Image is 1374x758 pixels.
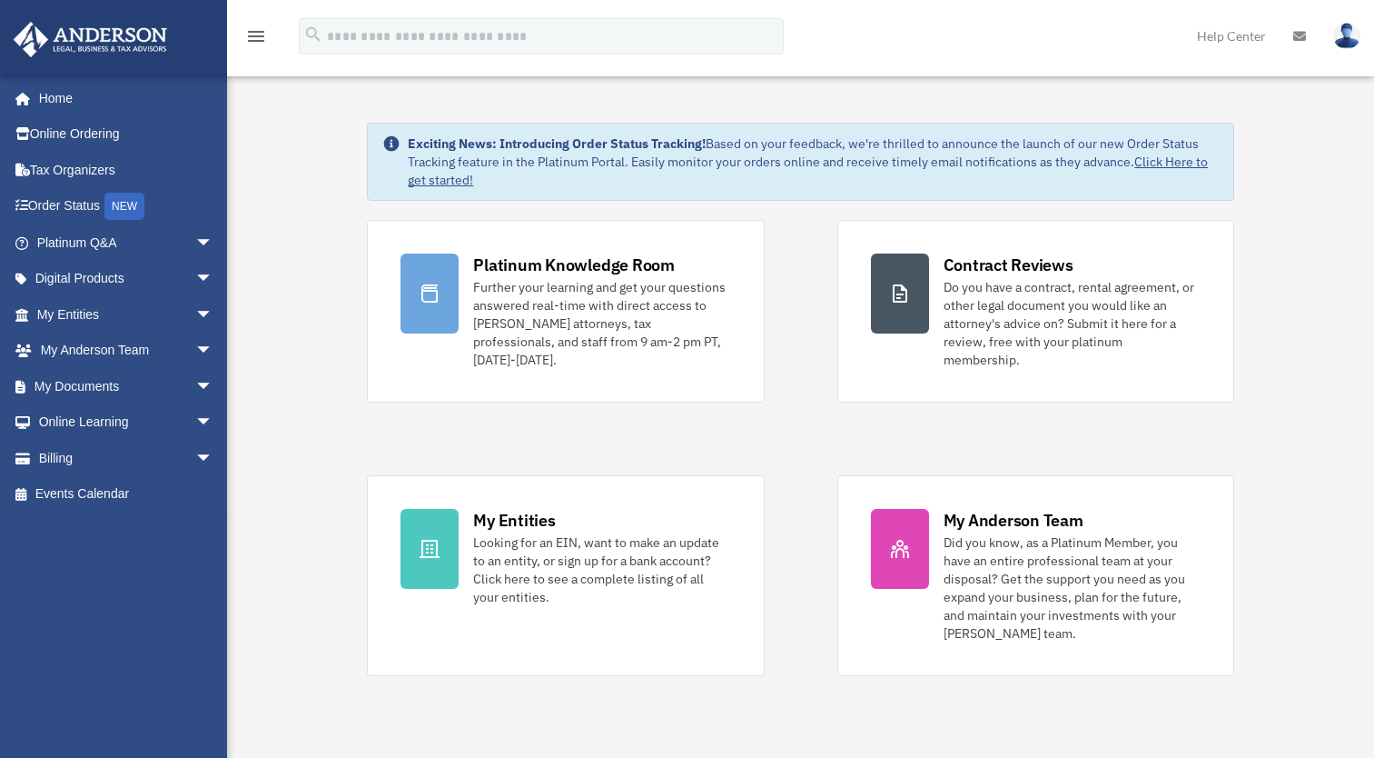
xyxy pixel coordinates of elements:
div: NEW [104,193,144,220]
a: Online Ordering [13,116,241,153]
a: Click Here to get started! [408,154,1208,188]
div: My Anderson Team [944,509,1083,532]
a: Platinum Knowledge Room Further your learning and get your questions answered real-time with dire... [367,220,764,403]
i: menu [245,25,267,47]
a: Events Calendar [13,476,241,513]
a: Order StatusNEW [13,188,241,225]
div: Looking for an EIN, want to make an update to an entity, or sign up for a bank account? Click her... [473,534,730,606]
a: menu [245,32,267,47]
div: Contract Reviews [944,254,1073,276]
div: Based on your feedback, we're thrilled to announce the launch of our new Order Status Tracking fe... [408,135,1218,189]
div: My Entities [473,509,555,532]
a: Digital Productsarrow_drop_down [13,261,241,297]
a: My Anderson Teamarrow_drop_down [13,333,241,369]
div: Did you know, as a Platinum Member, you have an entire professional team at your disposal? Get th... [944,534,1201,643]
span: arrow_drop_down [195,261,232,298]
img: User Pic [1333,23,1360,49]
a: Online Learningarrow_drop_down [13,404,241,441]
a: Tax Organizers [13,152,241,188]
div: Do you have a contract, rental agreement, or other legal document you would like an attorney's ad... [944,278,1201,369]
span: arrow_drop_down [195,333,232,370]
a: My Documentsarrow_drop_down [13,368,241,404]
span: arrow_drop_down [195,296,232,334]
a: My Anderson Team Did you know, as a Platinum Member, you have an entire professional team at your... [837,475,1234,676]
a: My Entities Looking for an EIN, want to make an update to an entity, or sign up for a bank accoun... [367,475,764,676]
a: Platinum Q&Aarrow_drop_down [13,224,241,261]
span: arrow_drop_down [195,368,232,405]
img: Anderson Advisors Platinum Portal [8,22,173,57]
i: search [303,25,323,45]
a: Home [13,80,232,116]
div: Platinum Knowledge Room [473,254,675,276]
span: arrow_drop_down [195,224,232,262]
div: Further your learning and get your questions answered real-time with direct access to [PERSON_NAM... [473,278,730,369]
strong: Exciting News: Introducing Order Status Tracking! [408,135,706,152]
a: Billingarrow_drop_down [13,440,241,476]
span: arrow_drop_down [195,440,232,477]
span: arrow_drop_down [195,404,232,442]
a: My Entitiesarrow_drop_down [13,296,241,333]
a: Contract Reviews Do you have a contract, rental agreement, or other legal document you would like... [837,220,1234,403]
